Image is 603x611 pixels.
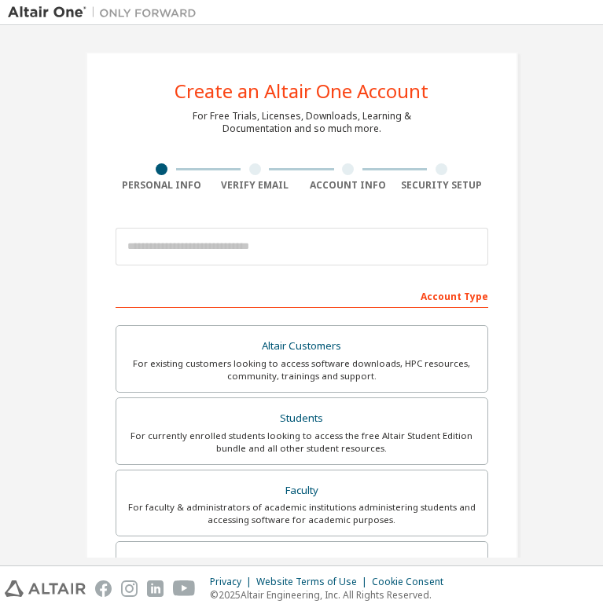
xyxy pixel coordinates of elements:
p: © 2025 Altair Engineering, Inc. All Rights Reserved. [210,588,453,602]
div: For existing customers looking to access software downloads, HPC resources, community, trainings ... [126,357,478,382]
img: facebook.svg [95,580,112,597]
div: Verify Email [208,179,302,192]
div: For currently enrolled students looking to access the free Altair Student Edition bundle and all ... [126,430,478,455]
img: youtube.svg [173,580,196,597]
div: Website Terms of Use [256,576,372,588]
div: Personal Info [116,179,209,192]
div: Create an Altair One Account [175,82,428,101]
div: Everyone else [126,551,478,573]
div: Account Info [302,179,395,192]
div: Account Type [116,283,488,308]
img: linkedin.svg [147,580,164,597]
div: For Free Trials, Licenses, Downloads, Learning & Documentation and so much more. [193,110,411,135]
img: Altair One [8,5,204,20]
div: Faculty [126,480,478,502]
div: Security Setup [395,179,488,192]
div: Cookie Consent [372,576,453,588]
img: instagram.svg [121,580,138,597]
div: For faculty & administrators of academic institutions administering students and accessing softwa... [126,501,478,526]
div: Privacy [210,576,256,588]
img: altair_logo.svg [5,580,86,597]
div: Students [126,408,478,430]
div: Altair Customers [126,335,478,357]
